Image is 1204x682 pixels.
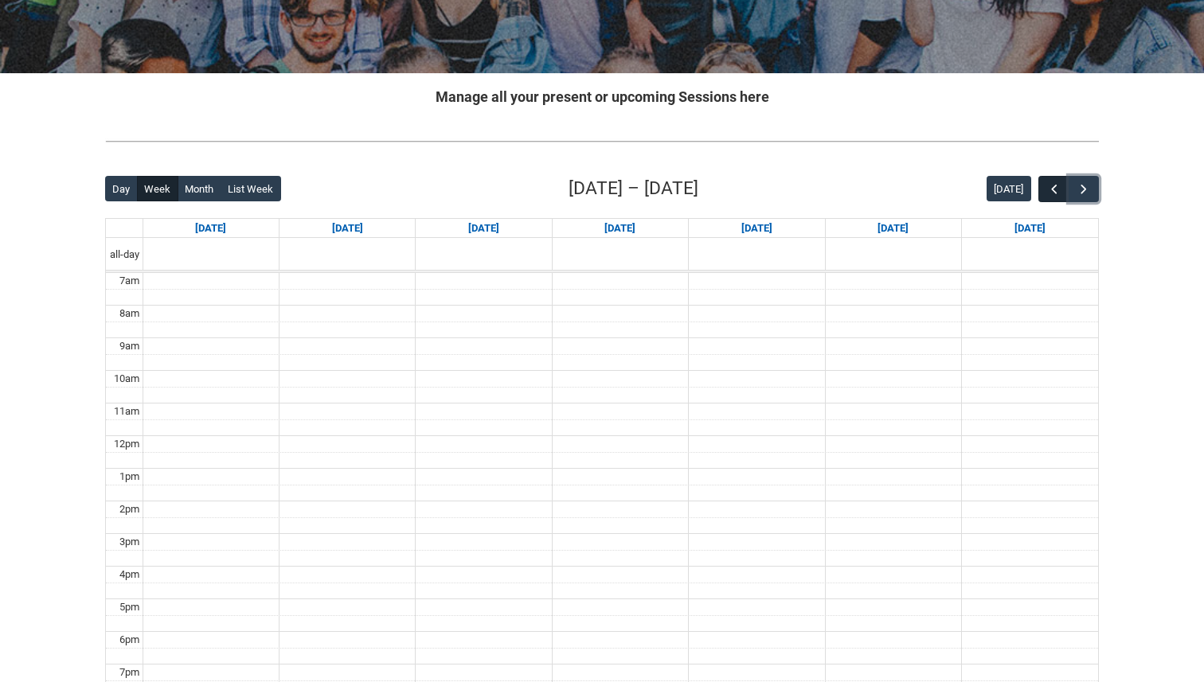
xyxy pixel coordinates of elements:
[116,599,143,615] div: 5pm
[111,403,143,419] div: 11am
[116,501,143,517] div: 2pm
[116,534,143,550] div: 3pm
[987,176,1031,201] button: [DATE]
[116,469,143,485] div: 1pm
[178,176,221,201] button: Month
[1069,176,1099,202] button: Next Week
[105,86,1099,107] h2: Manage all your present or upcoming Sessions here
[601,219,639,238] a: Go to September 10, 2025
[116,632,143,648] div: 6pm
[116,664,143,680] div: 7pm
[116,567,143,583] div: 4pm
[111,371,143,387] div: 10am
[221,176,281,201] button: List Week
[107,247,143,263] span: all-day
[116,306,143,322] div: 8am
[465,219,502,238] a: Go to September 9, 2025
[111,436,143,452] div: 12pm
[137,176,178,201] button: Week
[116,273,143,289] div: 7am
[105,133,1099,150] img: REDU_GREY_LINE
[874,219,912,238] a: Go to September 12, 2025
[329,219,366,238] a: Go to September 8, 2025
[738,219,776,238] a: Go to September 11, 2025
[1011,219,1049,238] a: Go to September 13, 2025
[569,175,698,202] h2: [DATE] – [DATE]
[105,176,138,201] button: Day
[1038,176,1069,202] button: Previous Week
[116,338,143,354] div: 9am
[192,219,229,238] a: Go to September 7, 2025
